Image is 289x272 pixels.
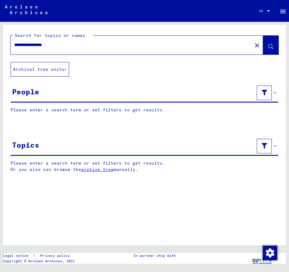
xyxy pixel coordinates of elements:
[3,253,77,258] div: |
[277,5,289,17] button: Toggle sidenav
[12,86,39,97] div: People
[35,253,77,258] a: Privacy policy
[11,107,278,113] p: Please enter a search term or set filters to get results.
[279,8,287,15] mat-icon: Side nav toggle icon
[259,9,266,13] span: EN
[133,253,176,258] p: In partner ship with
[81,167,114,172] a: archive tree
[251,253,274,268] img: yv_logo.png
[253,42,261,49] mat-icon: close
[15,33,85,38] mat-label: Search for topics or names
[263,246,277,260] img: Change consent
[11,160,278,173] p: Please enter a search term or set filters to get results. Or you also can browse the manually.
[3,258,77,264] p: Copyright © Arolsen Archives, 2021
[262,245,277,260] div: Change consent
[11,62,69,77] button: Archival tree units
[5,5,47,14] img: Arolsen_neg.svg
[12,139,39,150] div: Topics
[251,39,263,51] button: Clear
[3,253,33,258] a: Legal notice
